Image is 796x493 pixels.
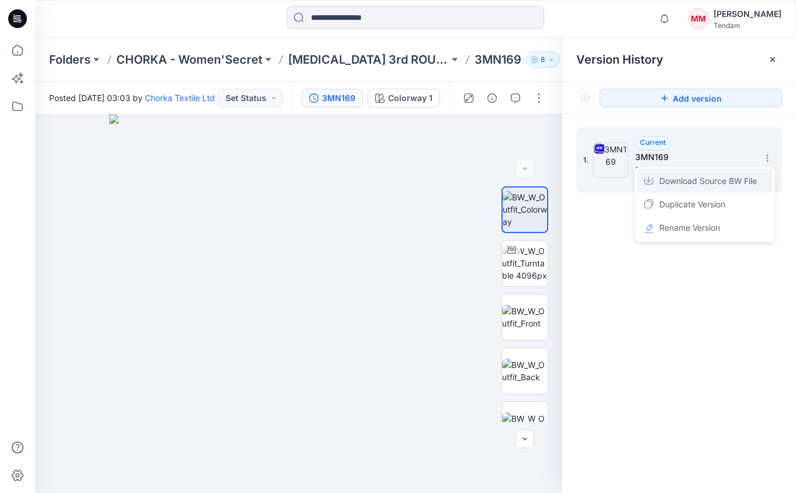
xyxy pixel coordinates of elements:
[583,155,589,165] span: 1.
[288,51,449,68] a: [MEDICAL_DATA] 3rd ROUND
[635,150,752,164] h5: 3MN169
[109,114,488,493] img: eyJhbGciOiJIUzI1NiIsImtpZCI6IjAiLCJzbHQiOiJzZXMiLCJ0eXAiOiJKV1QifQ.eyJkYXRhIjp7InR5cGUiOiJzdG9yYW...
[502,245,548,282] img: BW_W_Outfit_Turntable 4096px
[502,359,548,383] img: BW_W_Outfit_Back
[503,191,547,228] img: BW_W_Outfit_Colorway
[322,92,355,105] div: 3MN169
[475,51,521,68] p: 3MN169
[576,53,663,67] span: Version History
[659,221,720,235] span: Rename Version
[576,89,595,107] button: Show Hidden Versions
[640,138,666,147] span: Current
[502,305,548,329] img: BW_W_Outfit_Front
[659,197,725,211] span: Duplicate Version
[483,89,501,107] button: Details
[768,55,777,64] button: Close
[49,51,91,68] a: Folders
[388,92,432,105] div: Colorway 1
[688,8,709,29] div: MM
[714,21,781,30] div: Tendam
[593,143,628,178] img: 3MN169
[368,89,440,107] button: Colorway 1
[502,412,548,437] img: BW_W_Outfit_Left
[145,93,215,103] a: Chorka Textile Ltd
[116,51,262,68] a: CHORKA - Women'Secret
[714,7,781,21] div: [PERSON_NAME]
[600,89,782,107] button: Add version
[635,164,752,176] span: Posted by: Chorka Textile Ltd
[659,174,757,188] span: Download Source BW File
[541,53,545,66] p: 8
[49,92,215,104] span: Posted [DATE] 03:03 by
[302,89,363,107] button: 3MN169
[526,51,560,68] button: 8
